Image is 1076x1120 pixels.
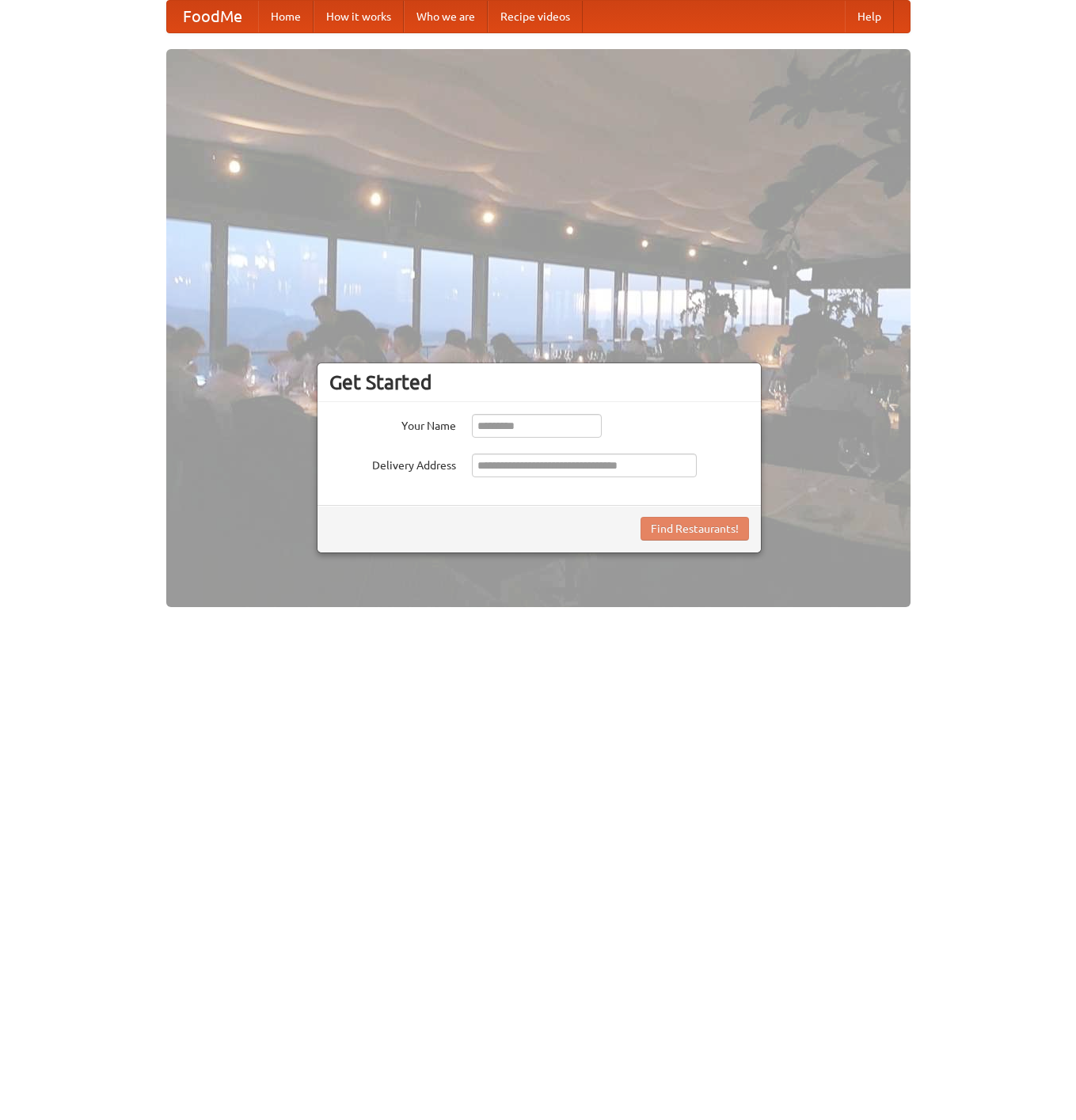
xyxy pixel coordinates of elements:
[314,1,404,32] a: How it works
[329,414,456,434] label: Your Name
[329,370,749,394] h3: Get Started
[845,1,894,32] a: Help
[329,454,456,473] label: Delivery Address
[488,1,583,32] a: Recipe videos
[404,1,488,32] a: Who we are
[641,517,749,541] button: Find Restaurants!
[258,1,314,32] a: Home
[167,1,258,32] a: FoodMe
